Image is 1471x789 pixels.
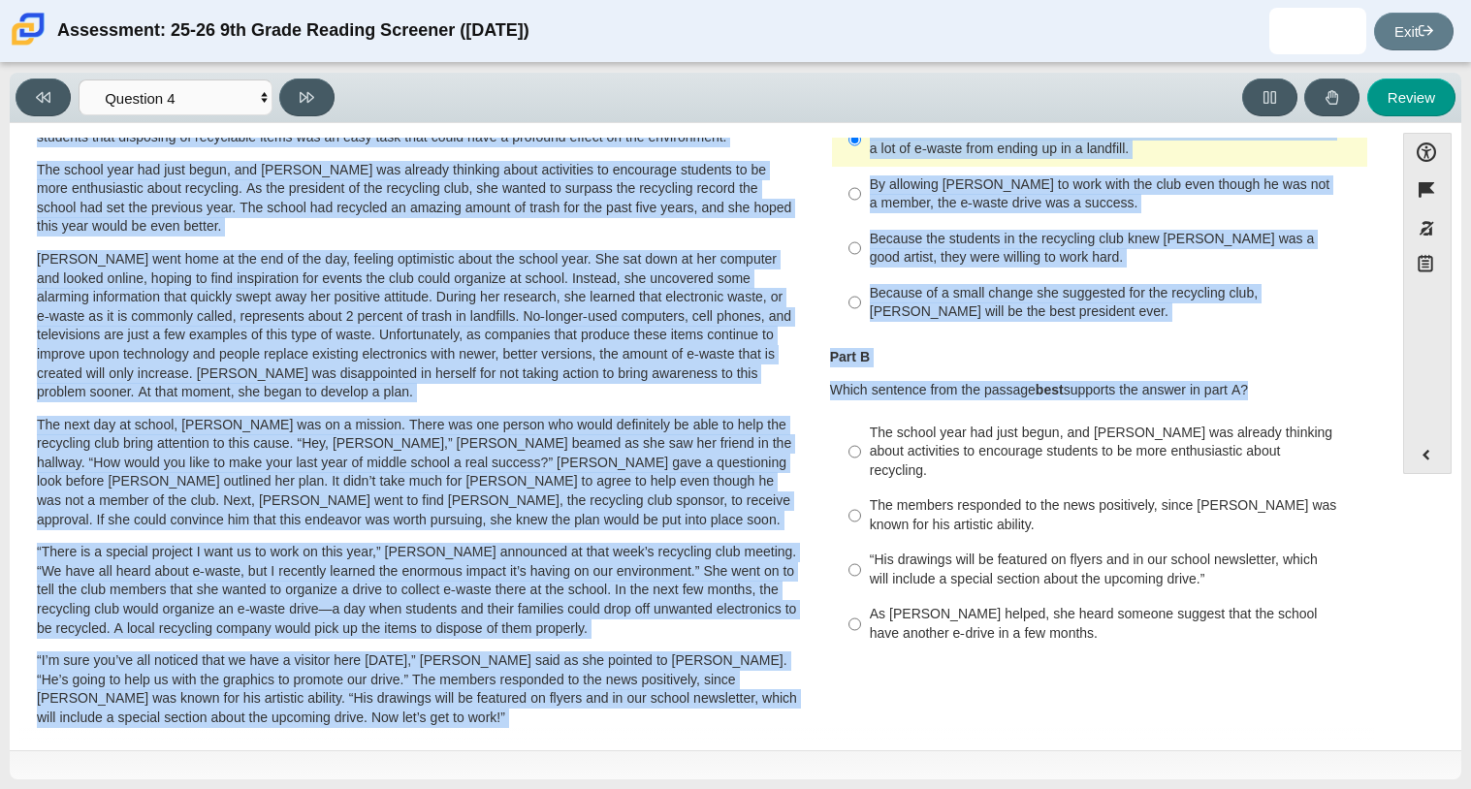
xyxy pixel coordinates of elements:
div: Because the students in the recycling club knew [PERSON_NAME] was a good artist, they were willin... [870,230,1359,268]
p: “I’m sure you’ve all noticed that we have a visitor here [DATE],” [PERSON_NAME] said as she point... [37,651,798,727]
div: As [PERSON_NAME] helped, she heard someone suggest that the school have another e-drive in a few ... [870,605,1359,643]
p: The school year had just begun, and [PERSON_NAME] was already thinking about activities to encour... [37,161,798,237]
a: Carmen School of Science & Technology [8,36,48,52]
p: [PERSON_NAME] went home at the end of the day, feeling optimistic about the school year. She sat ... [37,250,798,402]
div: By determining a new project for the recycling club, [PERSON_NAME] keeps a lot of e-waste from en... [870,121,1359,159]
div: The school year had just begun, and [PERSON_NAME] was already thinking about activities to encour... [870,424,1359,481]
button: Raise Your Hand [1304,79,1359,116]
p: Which sentence from the passage supports the answer in part A? [830,381,1369,400]
b: best [1036,381,1064,398]
div: Assessment items [19,133,1384,742]
button: Open Accessibility Menu [1403,133,1452,171]
button: Toggle response masking [1403,209,1452,247]
img: Carmen School of Science & Technology [8,9,48,49]
div: Because of a small change she suggested for the recycling club, [PERSON_NAME] will be the best pr... [870,284,1359,322]
div: “His drawings will be featured on flyers and in our school newsletter, which will include a speci... [870,551,1359,588]
a: Exit [1374,13,1454,50]
img: cameron.russell.eC1Oc0 [1302,16,1333,47]
p: The next day at school, [PERSON_NAME] was on a mission. There was one person who would definitely... [37,416,798,530]
p: “There is a special project I want us to work on this year,” [PERSON_NAME] announced at that week... [37,543,798,638]
b: Part B [830,348,870,365]
button: Notepad [1403,247,1452,287]
div: The members responded to the news positively, since [PERSON_NAME] was known for his artistic abil... [870,496,1359,534]
button: Review [1367,79,1455,116]
button: Flag item [1403,171,1452,208]
button: Expand menu. Displays the button labels. [1404,436,1451,473]
div: Assessment: 25-26 9th Grade Reading Screener ([DATE]) [57,8,529,54]
div: By allowing [PERSON_NAME] to work with the club even though he was not a member, the e-waste driv... [870,175,1359,213]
